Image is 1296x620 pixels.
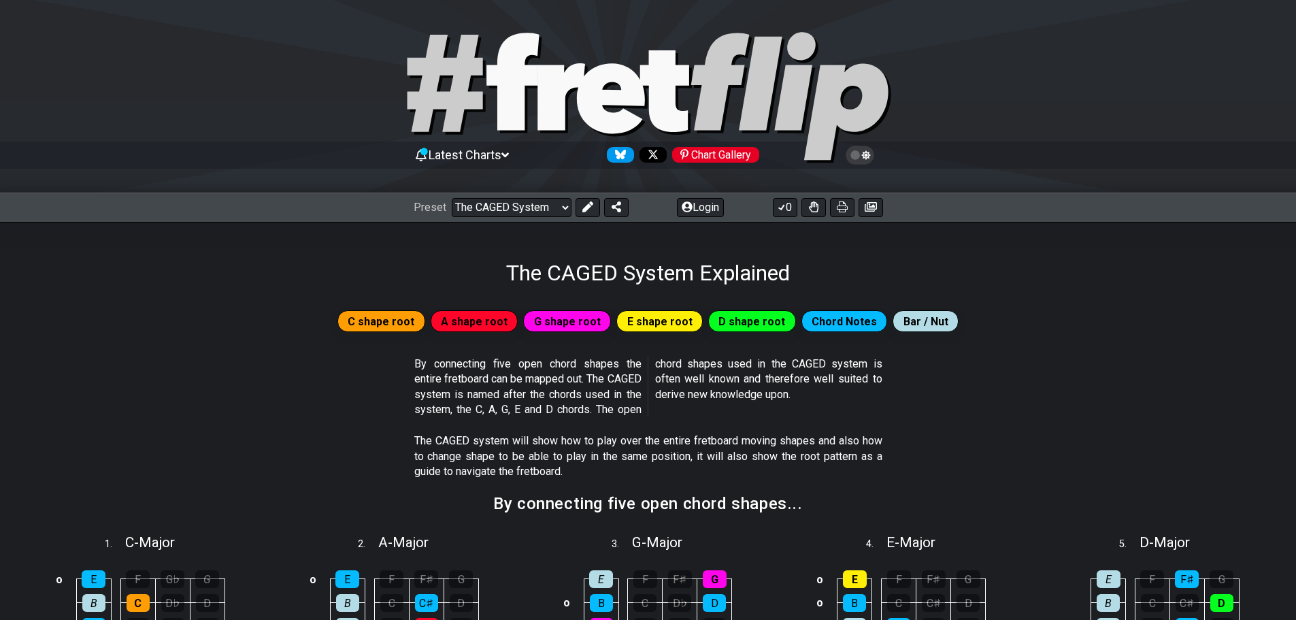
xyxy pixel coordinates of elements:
[812,568,828,591] td: o
[668,594,691,612] div: D♭
[633,570,657,588] div: F
[414,570,438,588] div: F♯
[812,312,877,331] span: Chord Notes
[414,434,882,479] p: The CAGED system will show how to play over the entire fretboard moving shapes and also how to ch...
[105,537,125,552] span: 1 .
[590,594,613,612] div: B
[1140,570,1164,588] div: F
[601,147,634,163] a: Follow #fretflip at Bluesky
[415,594,438,612] div: C♯
[336,594,359,612] div: B
[576,198,600,217] button: Edit Preset
[51,568,67,591] td: o
[703,594,726,612] div: D
[378,534,429,551] span: A - Major
[1210,570,1233,588] div: G
[703,570,727,588] div: G
[1119,537,1140,552] span: 5 .
[493,496,802,511] h2: By connecting five open chord shapes...
[634,147,667,163] a: Follow #fretflip at X
[859,198,883,217] button: Create image
[604,198,629,217] button: Share Preset
[358,537,378,552] span: 2 .
[414,357,882,418] p: By connecting five open chord shapes the entire fretboard can be mapped out. The CAGED system is ...
[667,147,759,163] a: #fretflip at Pinterest
[161,570,184,588] div: G♭
[1141,594,1164,612] div: C
[903,312,948,331] span: Bar / Nut
[380,594,403,612] div: C
[441,312,508,331] span: A shape root
[126,570,150,588] div: F
[627,312,693,331] span: E shape root
[632,534,682,551] span: G - Major
[1097,570,1120,588] div: E
[843,570,867,588] div: E
[450,594,473,612] div: D
[195,570,219,588] div: G
[886,534,935,551] span: E - Major
[589,570,613,588] div: E
[380,570,403,588] div: F
[335,570,359,588] div: E
[452,198,571,217] select: Preset
[668,570,692,588] div: F♯
[1210,594,1233,612] div: D
[1140,534,1190,551] span: D - Major
[1097,594,1120,612] div: B
[957,594,980,612] div: D
[348,312,414,331] span: C shape root
[305,568,321,591] td: o
[161,594,184,612] div: D♭
[957,570,980,588] div: G
[559,591,575,615] td: o
[887,570,911,588] div: F
[82,594,105,612] div: B
[414,201,446,214] span: Preset
[1176,594,1199,612] div: C♯
[506,260,790,286] h1: The CAGED System Explained
[82,570,105,588] div: E
[127,594,150,612] div: C
[852,149,868,161] span: Toggle light / dark theme
[677,198,724,217] button: Login
[843,594,866,612] div: B
[922,594,945,612] div: C♯
[773,198,797,217] button: 0
[125,534,175,551] span: C - Major
[887,594,910,612] div: C
[718,312,785,331] span: D shape root
[429,148,501,162] span: Latest Charts
[866,537,886,552] span: 4 .
[672,147,759,163] div: Chart Gallery
[449,570,473,588] div: G
[801,198,826,217] button: Toggle Dexterity for all fretkits
[633,594,657,612] div: C
[534,312,601,331] span: G shape root
[812,591,828,615] td: o
[196,594,219,612] div: D
[830,198,854,217] button: Print
[922,570,946,588] div: F♯
[612,537,632,552] span: 3 .
[1175,570,1199,588] div: F♯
